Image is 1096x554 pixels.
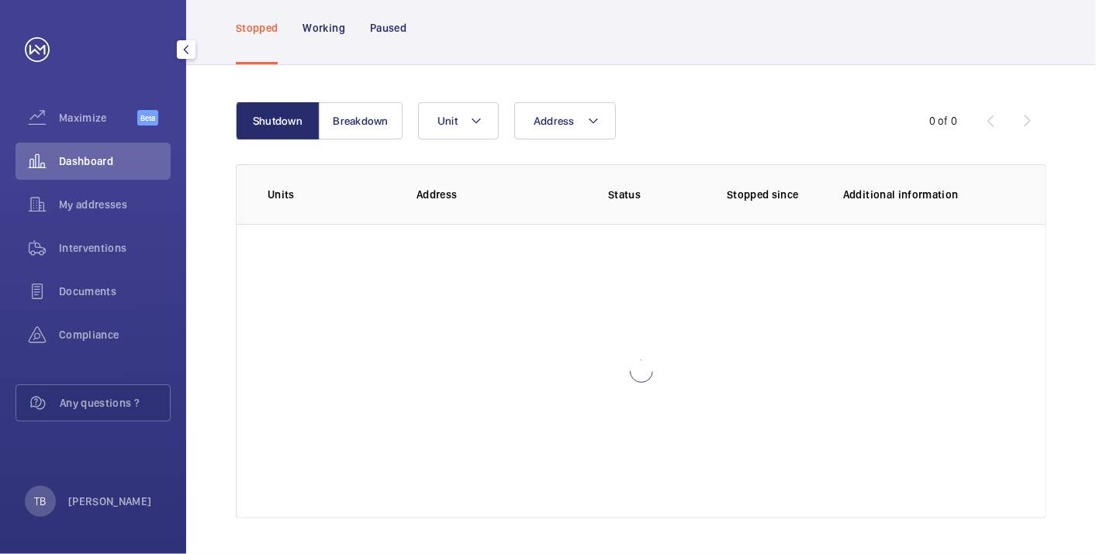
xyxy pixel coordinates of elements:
p: Stopped since [727,187,818,202]
span: Any questions ? [60,395,170,411]
span: Address [534,115,575,127]
button: Shutdown [236,102,320,139]
p: Status [558,187,691,202]
span: Maximize [59,110,137,126]
p: Address [417,187,547,202]
span: Dashboard [59,153,171,169]
span: Interventions [59,240,171,256]
p: [PERSON_NAME] [68,494,152,509]
span: Compliance [59,327,171,342]
button: Unit [418,102,499,139]
span: Unit [437,115,458,127]
p: Paused [370,20,406,36]
p: TB [34,494,46,509]
p: Working [303,20,344,36]
span: Documents [59,284,171,299]
button: Address [514,102,616,139]
div: 0 of 0 [929,113,957,129]
p: Additional information [843,187,1015,202]
p: Stopped [236,20,278,36]
span: Beta [137,110,158,126]
button: Breakdown [319,102,403,139]
p: Units [268,187,392,202]
span: My addresses [59,197,171,212]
